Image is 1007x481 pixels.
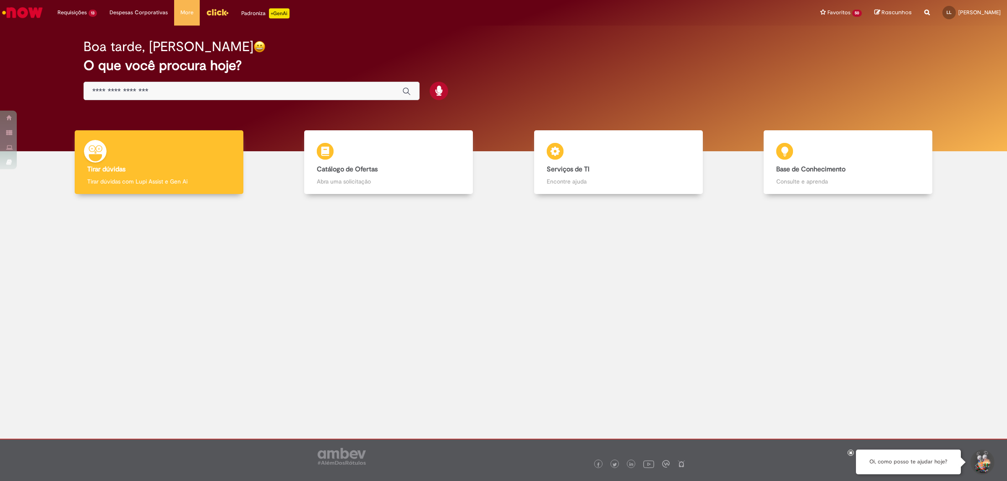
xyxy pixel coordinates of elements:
span: More [180,8,193,17]
p: Consulte e aprenda [776,177,920,186]
h2: O que você procura hoje? [83,58,924,73]
span: 13 [89,10,97,17]
span: Favoritos [827,8,850,17]
p: Tirar dúvidas com Lupi Assist e Gen Ai [87,177,231,186]
b: Serviços de TI [547,165,590,173]
span: [PERSON_NAME] [958,9,1001,16]
div: Oi, como posso te ajudar hoje? [856,450,961,474]
img: logo_footer_naosei.png [678,460,685,468]
b: Base de Conhecimento [776,165,845,173]
img: logo_footer_youtube.png [643,458,654,469]
img: logo_footer_facebook.png [596,463,600,467]
b: Catálogo de Ofertas [317,165,378,173]
img: happy-face.png [253,41,266,53]
div: Padroniza [241,8,290,18]
img: logo_footer_ambev_rotulo_gray.png [318,448,366,465]
button: Iniciar Conversa de Suporte [969,450,994,475]
img: ServiceNow [1,4,44,21]
img: logo_footer_linkedin.png [629,462,634,467]
span: Despesas Corporativas [110,8,168,17]
p: Abra uma solicitação [317,177,460,186]
img: click_logo_yellow_360x200.png [206,6,229,18]
span: LL [947,10,952,15]
a: Serviços de TI Encontre ajuda [503,130,733,194]
a: Base de Conhecimento Consulte e aprenda [733,130,963,194]
b: Tirar dúvidas [87,165,125,173]
p: +GenAi [269,8,290,18]
span: 50 [852,10,862,17]
h2: Boa tarde, [PERSON_NAME] [83,39,253,54]
img: logo_footer_twitter.png [613,463,617,467]
a: Catálogo de Ofertas Abra uma solicitação [274,130,504,194]
span: Requisições [57,8,87,17]
a: Tirar dúvidas Tirar dúvidas com Lupi Assist e Gen Ai [44,130,274,194]
img: logo_footer_workplace.png [662,460,670,468]
p: Encontre ajuda [547,177,690,186]
span: Rascunhos [882,8,912,16]
a: Rascunhos [874,9,912,17]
